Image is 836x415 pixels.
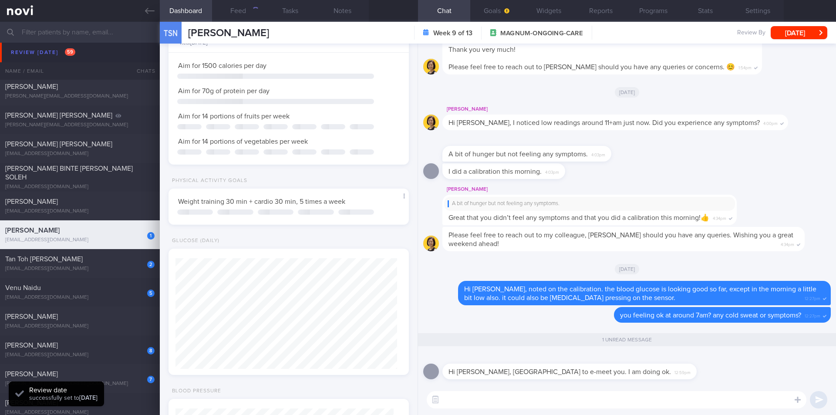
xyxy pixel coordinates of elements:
[158,17,184,50] div: TSN
[5,208,155,215] div: [EMAIL_ADDRESS][DOMAIN_NAME]
[5,151,155,157] div: [EMAIL_ADDRESS][DOMAIN_NAME]
[591,150,605,158] span: 4:03pm
[615,264,640,274] span: [DATE]
[615,87,640,98] span: [DATE]
[169,178,247,184] div: Physical Activity Goals
[147,232,155,240] div: 1
[545,167,559,175] span: 4:03pm
[5,184,155,190] div: [EMAIL_ADDRESS][DOMAIN_NAME]
[29,386,98,395] div: Review date
[147,261,155,268] div: 2
[5,237,155,243] div: [EMAIL_ADDRESS][DOMAIN_NAME]
[5,352,155,358] div: [EMAIL_ADDRESS][DOMAIN_NAME]
[29,395,98,401] span: successfully set to
[5,371,58,378] span: [PERSON_NAME]
[5,294,155,301] div: [EMAIL_ADDRESS][DOMAIN_NAME]
[79,395,98,401] strong: [DATE]
[5,165,133,181] span: [PERSON_NAME] BINTE [PERSON_NAME] SOLEH
[147,347,155,354] div: 8
[5,122,155,128] div: [PERSON_NAME][EMAIL_ADDRESS][DOMAIN_NAME]
[5,141,112,148] span: [PERSON_NAME] [PERSON_NAME]
[781,240,794,248] span: 4:34pm
[763,118,778,127] span: 4:00pm
[5,381,155,387] div: [PERSON_NAME][EMAIL_ADDRESS][DOMAIN_NAME]
[5,64,155,71] div: [EMAIL_ADDRESS][DOMAIN_NAME]
[500,29,583,38] span: MAGNUM-ONGOING-CARE
[448,200,731,207] div: A bit of hunger but not feeling any symptoms.
[433,29,472,37] strong: Week 9 of 13
[178,113,290,120] span: Aim for 14 portions of fruits per week
[178,88,270,94] span: Aim for 70g of protein per day
[620,312,801,319] span: you feeling ok at around 7am? any cold sweat or symptoms?
[5,227,60,234] span: [PERSON_NAME]
[448,168,542,175] span: I did a calibration this morning.
[5,198,58,205] span: [PERSON_NAME]
[147,290,155,297] div: 5
[448,151,588,158] span: A bit of hunger but not feeling any symptoms.
[5,93,155,100] div: [PERSON_NAME][EMAIL_ADDRESS][DOMAIN_NAME]
[805,294,820,302] span: 12:27pm
[442,104,814,115] div: [PERSON_NAME]
[188,28,269,38] span: [PERSON_NAME]
[169,238,219,244] div: Glucose (Daily)
[5,313,58,320] span: [PERSON_NAME]
[448,214,709,221] span: Great that you didn’t feel any symptoms and that you did a calibration this morning!👍
[5,399,58,406] span: [PERSON_NAME]
[713,213,726,222] span: 4:34pm
[5,342,58,349] span: [PERSON_NAME]
[5,323,155,330] div: [EMAIL_ADDRESS][DOMAIN_NAME]
[178,198,345,205] span: Weight training 30 min + cardio 30 min, 5 times a week
[737,29,765,37] span: Review By
[442,184,763,195] div: [PERSON_NAME]
[448,46,516,53] span: Thank you very much!
[5,83,58,90] span: [PERSON_NAME]
[448,368,671,375] span: Hi [PERSON_NAME], [GEOGRAPHIC_DATA] to e-meet you. I am doing ok.
[169,388,221,395] div: Blood Pressure
[738,63,752,71] span: 1:54pm
[5,266,155,272] div: [EMAIL_ADDRESS][DOMAIN_NAME]
[448,119,760,126] span: Hi [PERSON_NAME], I noticed low readings around 11+am just now. Did you experience any symptoms?
[5,256,83,263] span: Tan Toh [PERSON_NAME]
[178,62,266,69] span: Aim for 1500 calories per day
[178,138,308,145] span: Aim for 14 portions of vegetables per week
[5,284,41,291] span: Venu Naidu
[5,112,112,119] span: [PERSON_NAME] [PERSON_NAME]
[448,64,735,71] span: Please feel free to reach out to [PERSON_NAME] should you have any queries or concerns. 😊
[5,54,58,61] span: [PERSON_NAME]
[147,376,155,383] div: 7
[464,286,816,301] span: Hi [PERSON_NAME], noted on the calibration. the blood glucose is looking good so far, except in t...
[448,232,793,247] span: Please feel free to reach out to my colleague, [PERSON_NAME] should you have any queries. Wishing...
[771,26,827,39] button: [DATE]
[805,311,820,319] span: 12:27pm
[674,368,691,376] span: 12:59pm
